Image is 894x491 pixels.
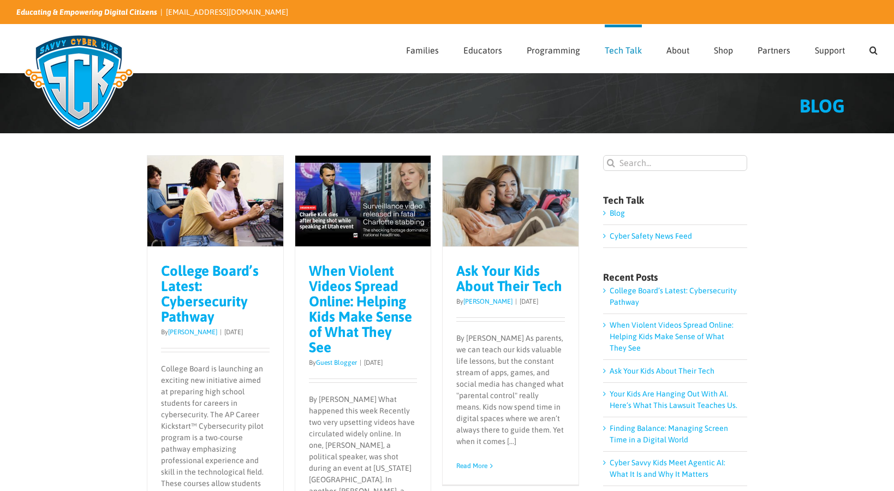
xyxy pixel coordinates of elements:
[16,27,141,137] img: Savvy Cyber Kids Logo
[463,298,512,305] a: [PERSON_NAME]
[309,263,412,356] a: When Violent Videos Spread Online: Helping Kids Make Sense of What They See
[527,46,580,55] span: Programming
[603,196,747,205] h4: Tech Talk
[610,321,734,352] a: When Violent Videos Spread Online: Helping Kids Make Sense of What They See
[161,263,259,325] a: College Board’s Latest: Cybersecurity Pathway
[456,333,565,447] p: By [PERSON_NAME] As parents, we can teach our kids valuable life lessons, but the constant stream...
[456,462,487,470] a: More on Ask Your Kids About Their Tech
[168,328,217,336] a: [PERSON_NAME]
[603,155,747,171] input: Search...
[527,25,580,73] a: Programming
[406,46,439,55] span: Families
[161,327,270,337] p: By
[605,25,642,73] a: Tech Talk
[610,458,725,478] a: Cyber Savvy Kids Meet Agentic AI: What It Is and Why It Matters
[406,25,439,73] a: Families
[316,359,357,366] a: Guest Blogger
[512,298,520,305] span: |
[456,297,565,306] p: By
[800,95,845,116] span: BLOG
[610,232,692,240] a: Cyber Safety News Feed
[869,25,878,73] a: Search
[610,389,737,410] a: Your Kids Are Hanging Out With AI. Here’s What This Lawsuit Teaches Us.
[666,46,689,55] span: About
[166,8,288,16] a: [EMAIL_ADDRESS][DOMAIN_NAME]
[406,25,878,73] nav: Main Menu
[714,46,733,55] span: Shop
[309,358,418,368] p: By
[758,46,790,55] span: Partners
[758,25,790,73] a: Partners
[610,209,625,217] a: Blog
[217,328,224,336] span: |
[605,46,642,55] span: Tech Talk
[357,359,364,366] span: |
[815,46,845,55] span: Support
[603,155,619,171] input: Search
[610,424,728,444] a: Finding Balance: Managing Screen Time in a Digital World
[603,273,747,282] h4: Recent Posts
[463,46,502,55] span: Educators
[463,25,502,73] a: Educators
[520,298,538,305] span: [DATE]
[610,366,714,375] a: Ask Your Kids About Their Tech
[610,286,737,306] a: College Board’s Latest: Cybersecurity Pathway
[456,263,562,294] a: Ask Your Kids About Their Tech
[815,25,845,73] a: Support
[16,8,157,16] i: Educating & Empowering Digital Citizens
[666,25,689,73] a: About
[224,328,243,336] span: [DATE]
[714,25,733,73] a: Shop
[364,359,383,366] span: [DATE]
